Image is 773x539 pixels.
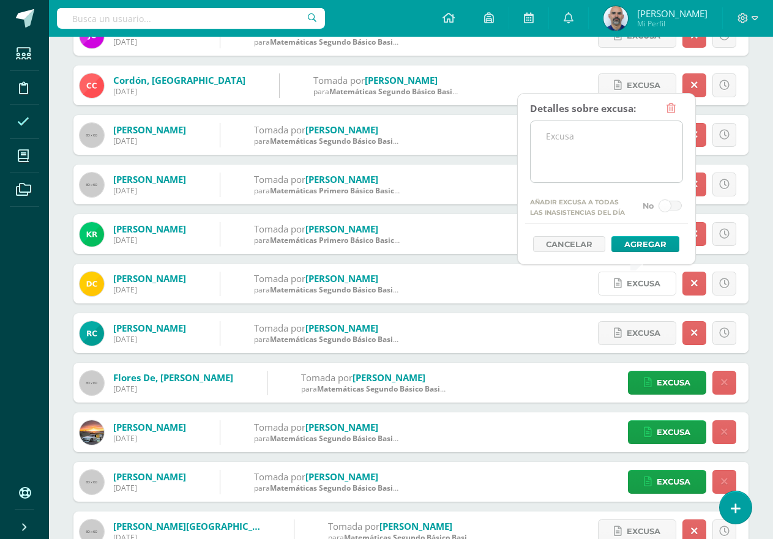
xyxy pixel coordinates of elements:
[353,371,425,384] a: [PERSON_NAME]
[657,421,690,444] span: Excusa
[305,272,378,284] a: [PERSON_NAME]
[113,37,186,47] div: [DATE]
[80,173,104,197] img: 60x60
[254,433,401,444] div: para
[305,173,378,185] a: [PERSON_NAME]
[637,18,708,29] span: Mi Perfil
[270,185,413,196] span: Matemáticas Primero Básico Basicos 'C'
[254,284,401,295] div: para
[637,7,708,20] span: [PERSON_NAME]
[80,420,104,445] img: 0da0addf5a607ca67c9b77d61ee00028.png
[627,272,660,295] span: Excusa
[113,223,186,235] a: [PERSON_NAME]
[305,223,378,235] a: [PERSON_NAME]
[305,421,378,433] a: [PERSON_NAME]
[254,124,305,136] span: Tomada por
[329,86,474,97] span: Matemáticas Segundo Básico Basicos 'C'
[113,185,186,196] div: [DATE]
[328,520,379,532] span: Tomada por
[113,74,245,86] a: Cordón, [GEOGRAPHIC_DATA]
[254,272,305,284] span: Tomada por
[254,185,401,196] div: para
[80,222,104,247] img: fe5a74401fe54582bf24c8a1f212568c.png
[628,420,706,444] a: Excusa
[113,520,280,532] a: [PERSON_NAME][GEOGRAPHIC_DATA]
[113,124,186,136] a: [PERSON_NAME]
[113,384,233,394] div: [DATE]
[254,173,305,185] span: Tomada por
[313,74,365,86] span: Tomada por
[113,322,186,334] a: [PERSON_NAME]
[254,322,305,334] span: Tomada por
[628,371,706,395] a: Excusa
[254,223,305,235] span: Tomada por
[525,198,633,218] label: Añadir excusa a todas las inasistencias del día
[301,371,353,384] span: Tomada por
[657,371,690,394] span: Excusa
[113,86,245,97] div: [DATE]
[270,483,415,493] span: Matemáticas Segundo Básico Basicos 'B'
[317,384,462,394] span: Matemáticas Segundo Básico Basicos 'B'
[57,8,325,29] input: Busca un usuario...
[603,6,628,31] img: 86237826b05a9077d3f6f6be1bc4b84d.png
[628,470,706,494] a: Excusa
[627,74,660,97] span: Excusa
[113,483,186,493] div: [DATE]
[254,334,401,344] div: para
[305,322,378,334] a: [PERSON_NAME]
[80,371,104,395] img: 60x60
[113,272,186,284] a: [PERSON_NAME]
[254,483,401,493] div: para
[611,236,679,252] button: Agregar
[80,73,104,98] img: 1fb131d171a4a8973f1c315311a32904.png
[379,520,452,532] a: [PERSON_NAME]
[270,235,413,245] span: Matemáticas Primero Básico Basicos 'C'
[270,334,415,344] span: Matemáticas Segundo Básico Basicos 'B'
[80,123,104,147] img: 60x60
[627,322,660,344] span: Excusa
[254,235,401,245] div: para
[598,272,676,296] a: Excusa
[270,433,415,444] span: Matemáticas Segundo Básico Basicos 'B'
[598,73,676,97] a: Excusa
[113,235,186,245] div: [DATE]
[365,74,438,86] a: [PERSON_NAME]
[113,421,186,433] a: [PERSON_NAME]
[305,470,378,483] a: [PERSON_NAME]
[113,284,186,295] div: [DATE]
[113,371,233,384] a: Flores De, [PERSON_NAME]
[254,37,401,47] div: para
[270,37,415,47] span: Matemáticas Segundo Básico Basicos 'C'
[254,470,305,483] span: Tomada por
[80,272,104,296] img: bcd341e1673ac81e60539cad248c7003.png
[80,470,104,494] img: 60x60
[530,97,636,121] div: Detalles sobre excusa:
[270,136,415,146] span: Matemáticas Segundo Básico Basicos 'C'
[533,236,605,252] a: Cancelar
[254,136,401,146] div: para
[305,124,378,136] a: [PERSON_NAME]
[113,470,186,483] a: [PERSON_NAME]
[270,284,415,295] span: Matemáticas Segundo Básico Basicos 'B'
[254,421,305,433] span: Tomada por
[301,384,448,394] div: para
[113,334,186,344] div: [DATE]
[113,173,186,185] a: [PERSON_NAME]
[113,433,186,444] div: [DATE]
[313,86,460,97] div: para
[113,136,186,146] div: [DATE]
[598,321,676,345] a: Excusa
[657,470,690,493] span: Excusa
[80,321,104,346] img: b30240a7e371684ed87de349c2e4c85a.png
